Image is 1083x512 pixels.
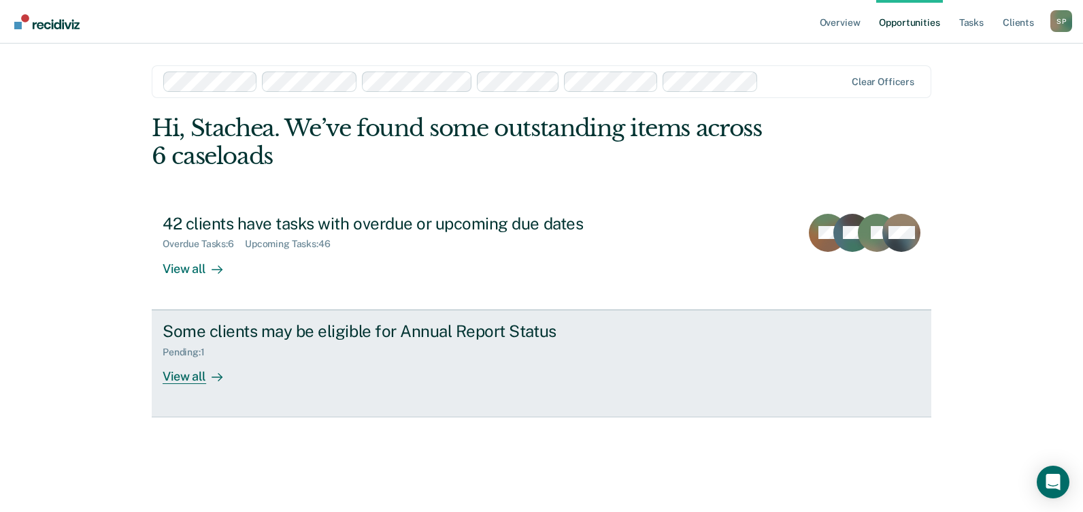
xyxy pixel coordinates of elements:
a: Some clients may be eligible for Annual Report StatusPending:1View all [152,310,931,417]
img: Recidiviz [14,14,80,29]
div: Some clients may be eligible for Annual Report Status [163,321,640,341]
a: 42 clients have tasks with overdue or upcoming due datesOverdue Tasks:6Upcoming Tasks:46View all [152,203,931,310]
div: S P [1050,10,1072,32]
div: Open Intercom Messenger [1037,466,1069,498]
div: Clear officers [852,76,914,88]
button: Profile dropdown button [1050,10,1072,32]
div: Overdue Tasks : 6 [163,238,245,250]
div: View all [163,357,239,384]
div: 42 clients have tasks with overdue or upcoming due dates [163,214,640,234]
div: Upcoming Tasks : 46 [245,238,341,250]
div: Hi, Stachea. We’ve found some outstanding items across 6 caseloads [152,114,776,170]
div: View all [163,250,239,276]
div: Pending : 1 [163,347,216,358]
